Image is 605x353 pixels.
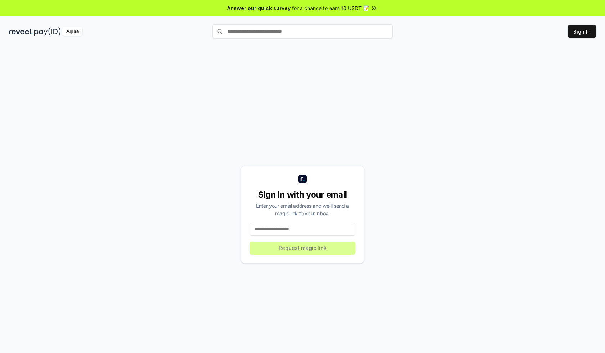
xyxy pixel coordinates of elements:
[568,25,596,38] button: Sign In
[227,4,291,12] span: Answer our quick survey
[298,175,307,183] img: logo_small
[292,4,369,12] span: for a chance to earn 10 USDT 📝
[9,27,33,36] img: reveel_dark
[34,27,61,36] img: pay_id
[62,27,82,36] div: Alpha
[250,189,355,200] div: Sign in with your email
[250,202,355,217] div: Enter your email address and we’ll send a magic link to your inbox.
